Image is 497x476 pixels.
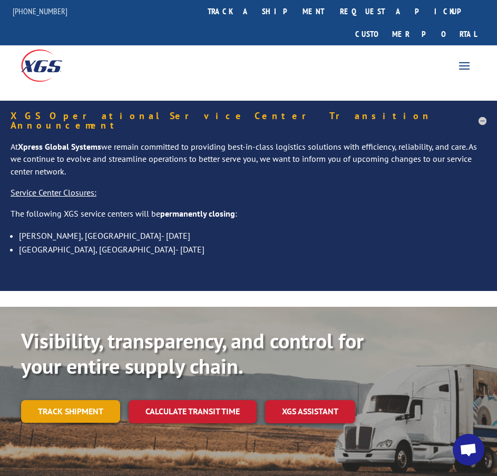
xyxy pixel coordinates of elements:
[453,434,484,465] a: Open chat
[160,208,235,219] strong: permanently closing
[265,400,355,423] a: XGS ASSISTANT
[129,400,257,423] a: Calculate transit time
[18,141,101,152] strong: Xpress Global Systems
[13,6,67,16] a: [PHONE_NUMBER]
[11,111,486,130] h5: XGS Operational Service Center Transition Announcement
[19,229,486,242] li: [PERSON_NAME], [GEOGRAPHIC_DATA]- [DATE]
[11,141,486,187] p: At we remain committed to providing best-in-class logistics solutions with efficiency, reliabilit...
[19,242,486,256] li: [GEOGRAPHIC_DATA], [GEOGRAPHIC_DATA]- [DATE]
[347,23,484,45] a: Customer Portal
[21,400,120,422] a: Track shipment
[21,327,364,380] b: Visibility, transparency, and control for your entire supply chain.
[11,208,486,229] p: The following XGS service centers will be :
[11,187,96,198] u: Service Center Closures:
